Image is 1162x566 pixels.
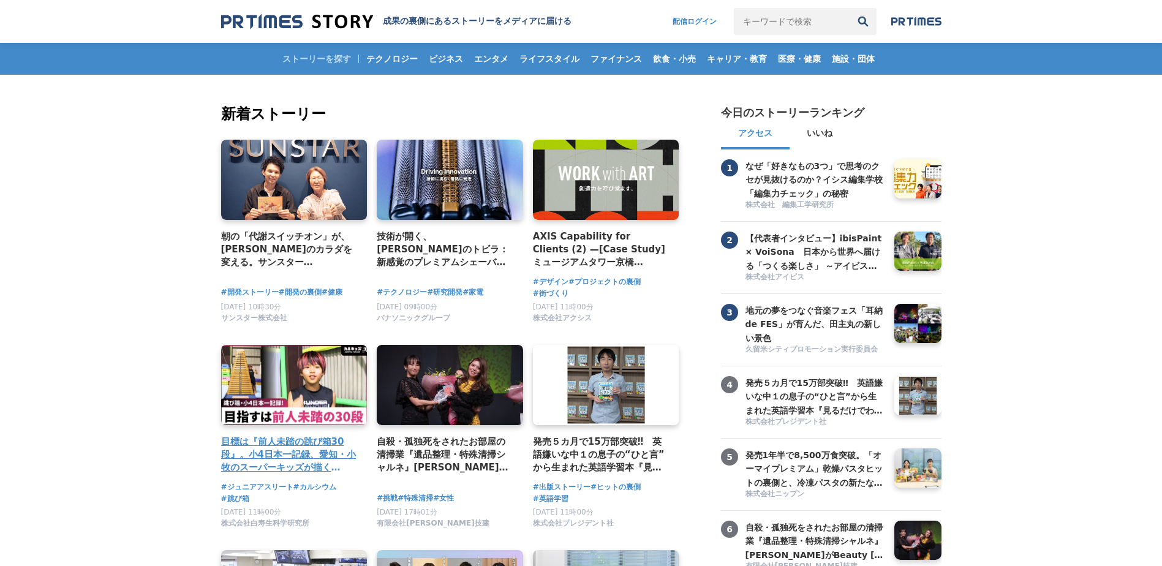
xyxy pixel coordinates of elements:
a: 配信ログイン [660,8,729,35]
h3: 地元の夢をつなぐ音楽フェス「耳納 de FES」が育んだ、田主丸の新しい景色 [745,304,885,345]
img: prtimes [891,17,941,26]
h3: 発売1年半で8,500万食突破。「オーマイプレミアム」乾燥パスタヒットの裏側と、冷凍パスタの新たな挑戦。徹底的な消費者起点で「おいしさ」を追求するニップンの歩み [745,448,885,489]
a: 飲食・小売 [648,43,701,75]
a: 自殺・孤独死をされたお部屋の清掃業『遺品整理・特殊清掃シャルネ』[PERSON_NAME]がBeauty [GEOGRAPHIC_DATA][PERSON_NAME][GEOGRAPHIC_DA... [377,435,513,475]
h2: 新着ストーリー [221,103,682,125]
span: ライフスタイル [515,53,584,64]
a: キャリア・教育 [702,43,772,75]
a: #デザイン [533,276,568,288]
a: なぜ「好きなもの3つ」で思考のクセが見抜けるのか？イシス編集学校「編集力チェック」の秘密 [745,159,885,198]
a: 目標は『前人未踏の跳び箱30段』。小4日本一記録、愛知・小牧のスーパーキッズが描く[PERSON_NAME]とは？ [221,435,358,475]
span: 6 [721,521,738,538]
span: 2 [721,232,738,249]
a: 株式会社アクシス [533,317,592,325]
a: 株式会社プレジデント社 [745,417,885,428]
a: ビジネス [424,43,468,75]
span: 株式会社アクシス [533,313,592,323]
h3: なぜ「好きなもの3つ」で思考のクセが見抜けるのか？イシス編集学校「編集力チェック」の秘密 [745,159,885,200]
a: AXIS Capability for Clients (2) —[Case Study] ミュージアムタワー京橋 「WORK with ART」 [533,230,670,270]
a: 成果の裏側にあるストーリーをメディアに届ける 成果の裏側にあるストーリーをメディアに届ける [221,13,572,30]
a: 発売５カ月で15万部突破‼ 英語嫌いな中１の息子の“ひと言”から生まれた英語学習本『見るだけでわかる‼ 英語ピクト図鑑』異例ヒットの要因 [745,376,885,415]
a: #健康 [322,287,342,298]
a: ファイナンス [586,43,647,75]
input: キーワードで検索 [734,8,850,35]
span: テクノロジー [361,53,423,64]
button: アクセス [721,120,790,149]
h3: 発売５カ月で15万部突破‼ 英語嫌いな中１の息子の“ひと言”から生まれた英語学習本『見るだけでわかる‼ 英語ピクト図鑑』異例ヒットの要因 [745,376,885,417]
a: 技術が開く、[PERSON_NAME]のトビラ：新感覚のプレミアムシェーバー「ラムダッシュ パームイン」 [377,230,513,270]
a: 朝の「代謝スイッチオン」が、[PERSON_NAME]のカラダを変える。サンスター「[GEOGRAPHIC_DATA]」から生まれた、新しい健康飲料の開発舞台裏 [221,230,358,270]
a: #ジュニアアスリート [221,481,293,493]
h1: 成果の裏側にあるストーリーをメディアに届ける [383,16,572,27]
a: #挑戦 [377,492,398,504]
a: #カルシウム [293,481,336,493]
a: #跳び箱 [221,493,249,505]
a: 発売５カ月で15万部突破‼ 英語嫌いな中１の息子の“ひと言”から生まれた英語学習本『見るだけでわかる‼ 英語ピクト図鑑』異例ヒットの要因 [533,435,670,475]
a: #英語学習 [533,493,568,505]
span: キャリア・教育 [702,53,772,64]
button: 検索 [850,8,877,35]
span: 5 [721,448,738,466]
h3: 【代表者インタビュー】ibisPaint × VoiSona 日本から世界へ届ける「つくる楽しさ」 ～アイビスがテクノスピーチと挑戦する、新しい創作文化の形成～ [745,232,885,273]
a: #出版ストーリー [533,481,590,493]
span: 久留米シティプロモーション実行委員会 [745,344,878,355]
span: 株式会社アイビス [745,272,804,282]
span: 4 [721,376,738,393]
a: ライフスタイル [515,43,584,75]
a: サンスター株式会社 [221,317,287,325]
img: 成果の裏側にあるストーリーをメディアに届ける [221,13,373,30]
span: サンスター株式会社 [221,313,287,323]
a: #テクノロジー [377,287,427,298]
span: [DATE] 11時00分 [533,303,594,311]
h3: 自殺・孤独死をされたお部屋の清掃業『遺品整理・特殊清掃シャルネ』[PERSON_NAME]がBeauty [GEOGRAPHIC_DATA][PERSON_NAME][GEOGRAPHIC_DA... [745,521,885,562]
a: #特殊清掃 [398,492,433,504]
span: #街づくり [533,288,568,300]
span: [DATE] 09時00分 [377,303,437,311]
a: 自殺・孤独死をされたお部屋の清掃業『遺品整理・特殊清掃シャルネ』[PERSON_NAME]がBeauty [GEOGRAPHIC_DATA][PERSON_NAME][GEOGRAPHIC_DA... [745,521,885,560]
span: 株式会社プレジデント社 [533,518,614,529]
span: 株式会社ニップン [745,489,804,499]
a: テクノロジー [361,43,423,75]
span: 株式会社プレジデント社 [745,417,826,427]
h2: 今日のストーリーランキング [721,105,864,120]
span: 株式会社白寿生科学研究所 [221,518,309,529]
a: パナソニックグループ [377,317,450,325]
button: いいね [790,120,850,149]
span: 有限会社[PERSON_NAME]技建 [377,518,489,529]
a: #家電 [462,287,483,298]
a: #プロジェクトの裏側 [568,276,641,288]
a: 有限会社[PERSON_NAME]技建 [377,522,489,530]
a: 久留米シティプロモーション実行委員会 [745,344,885,356]
span: 3 [721,304,738,321]
span: ファイナンス [586,53,647,64]
a: #研究開発 [427,287,462,298]
a: 医療・健康 [773,43,826,75]
a: 【代表者インタビュー】ibisPaint × VoiSona 日本から世界へ届ける「つくる楽しさ」 ～アイビスがテクノスピーチと挑戦する、新しい創作文化の形成～ [745,232,885,271]
span: ビジネス [424,53,468,64]
a: #ヒットの裏側 [590,481,641,493]
a: 株式会社ニップン [745,489,885,500]
span: #開発の裏側 [279,287,322,298]
a: 地元の夢をつなぐ音楽フェス「耳納 de FES」が育んだ、田主丸の新しい景色 [745,304,885,343]
a: 施設・団体 [827,43,880,75]
span: [DATE] 17時01分 [377,508,437,516]
a: #女性 [433,492,454,504]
